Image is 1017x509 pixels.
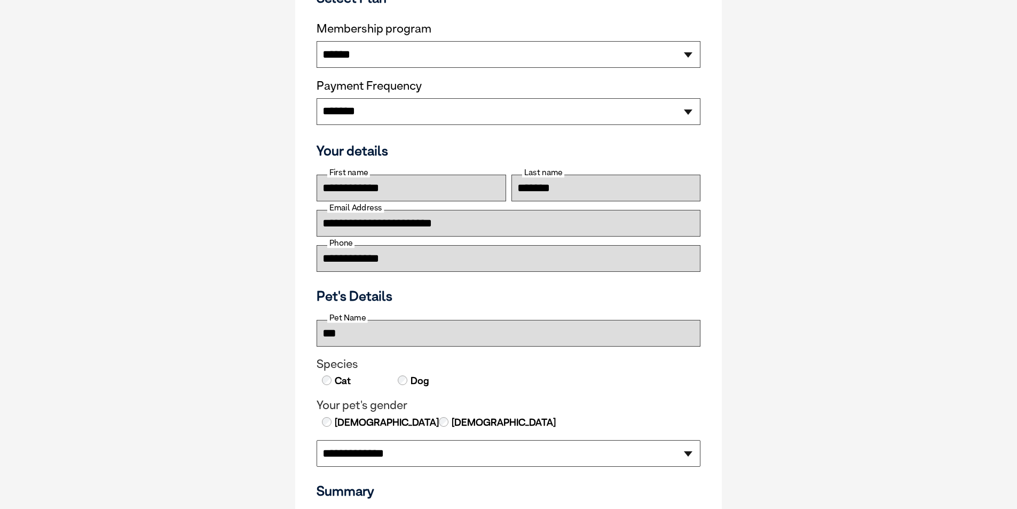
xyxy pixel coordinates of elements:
label: Phone [327,238,354,248]
h3: Pet's Details [312,288,705,304]
legend: Species [317,357,700,371]
label: Payment Frequency [317,79,422,93]
label: Membership program [317,22,700,36]
h3: Your details [317,143,700,159]
label: Email Address [327,203,384,213]
label: First name [327,168,370,177]
label: Last name [522,168,564,177]
legend: Your pet's gender [317,398,700,412]
h3: Summary [317,483,700,499]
